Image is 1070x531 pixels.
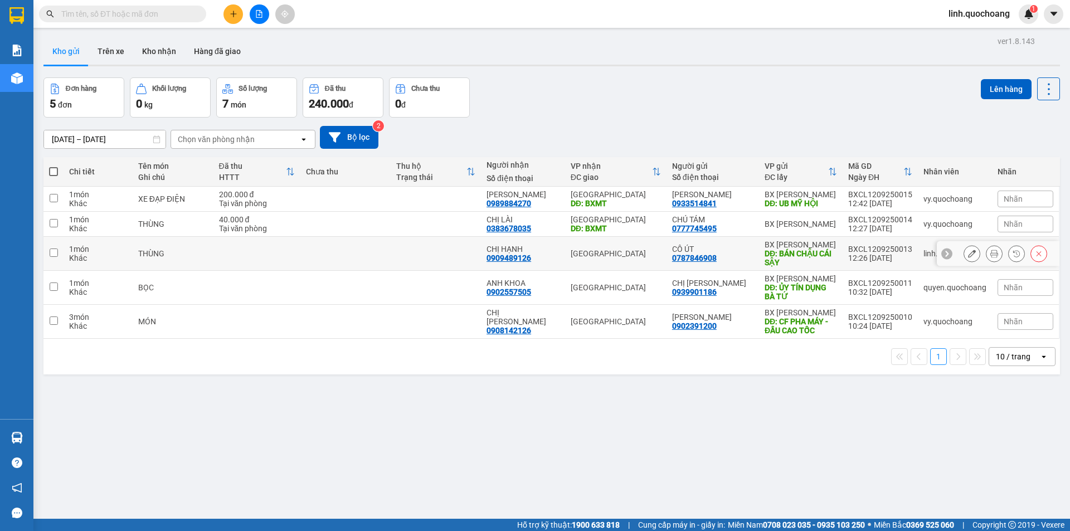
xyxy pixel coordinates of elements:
div: 0902557505 [487,288,531,296]
div: Khác [69,224,127,233]
div: 12:42 [DATE] [848,199,912,208]
div: CHỊ HẠNH [487,245,560,254]
div: quyen.quochoang [923,283,986,292]
span: món [231,100,246,109]
div: CHỊ TRANG [672,279,753,288]
button: file-add [250,4,269,24]
div: 40.000 đ [219,215,295,224]
div: CÔ ÚT [672,245,753,254]
div: BX [PERSON_NAME] [765,308,837,317]
div: Chưa thu [306,167,385,176]
div: DĐ: BXMT [571,199,661,208]
strong: 1900 633 818 [572,520,620,529]
th: Toggle SortBy [213,157,300,187]
span: Nhãn [1004,194,1023,203]
button: Bộ lọc [320,126,378,149]
button: Đã thu240.000đ [303,77,383,118]
div: [GEOGRAPHIC_DATA] [571,283,661,292]
div: Khác [69,321,127,330]
div: ANH KHÁNH [672,190,753,199]
th: Toggle SortBy [843,157,918,187]
div: vy.quochoang [923,194,986,203]
div: BX [PERSON_NAME] [765,274,837,283]
div: 0902391200 [672,321,717,330]
div: Chưa thu [411,85,440,92]
div: [GEOGRAPHIC_DATA] [571,317,661,326]
span: Cung cấp máy in - giấy in: [638,519,725,531]
span: 0 [395,97,401,110]
span: đ [401,100,406,109]
span: 7 [222,97,228,110]
div: Đơn hàng [66,85,96,92]
div: BXCL1209250014 [848,215,912,224]
strong: 0708 023 035 - 0935 103 250 [763,520,865,529]
div: ANH KHOA [487,279,560,288]
div: Ghi chú [138,173,208,182]
div: VP nhận [571,162,652,170]
div: Tại văn phòng [219,199,295,208]
div: XE ĐẠP ĐIỆN [138,194,208,203]
div: Nhãn [998,167,1053,176]
div: Số điện thoại [672,173,753,182]
span: đơn [58,100,72,109]
div: Người nhận [487,160,560,169]
span: notification [12,483,22,493]
svg: open [299,135,308,144]
div: 0908142126 [487,326,531,335]
img: logo-vxr [9,7,24,24]
div: 1 món [69,190,127,199]
div: 0989884270 [487,199,531,208]
div: 1 món [69,279,127,288]
button: Đơn hàng5đơn [43,77,124,118]
div: Chi tiết [69,167,127,176]
div: MÓN [138,317,208,326]
div: DĐ: UB MỸ HỘI [765,199,837,208]
span: 5 [50,97,56,110]
div: ANH HÙNG [487,190,560,199]
svg: open [1039,352,1048,361]
div: CHỊ LÀI [487,215,560,224]
span: message [12,508,22,518]
button: Kho nhận [133,38,185,65]
div: BX [PERSON_NAME] [765,190,837,199]
span: linh.quochoang [940,7,1019,21]
div: Tên món [138,162,208,170]
div: ĐC giao [571,173,652,182]
div: Sửa đơn hàng [964,245,980,262]
button: 1 [930,348,947,365]
span: 1 [1032,5,1035,13]
div: DĐ: CF PHA MÁY - ĐẦU CAO TỐC [765,317,837,335]
div: vy.quochoang [923,220,986,228]
div: BX [PERSON_NAME] [765,220,837,228]
div: Số điện thoại [487,174,560,183]
th: Toggle SortBy [391,157,481,187]
div: THÙNG [138,220,208,228]
div: BXCL1209250013 [848,245,912,254]
div: [GEOGRAPHIC_DATA] [571,190,661,199]
span: search [46,10,54,18]
div: 10:32 [DATE] [848,288,912,296]
div: CHỊ DUNG [487,308,560,326]
span: ⚪️ [868,523,871,527]
div: BXCL1209250010 [848,313,912,321]
img: warehouse-icon [11,432,23,444]
div: [GEOGRAPHIC_DATA] [571,215,661,224]
div: Khối lượng [152,85,186,92]
div: Nhân viên [923,167,986,176]
div: Khác [69,288,127,296]
button: Số lượng7món [216,77,297,118]
div: Khác [69,199,127,208]
span: plus [230,10,237,18]
button: Lên hàng [981,79,1032,99]
button: Chưa thu0đ [389,77,470,118]
input: Tìm tên, số ĐT hoặc mã đơn [61,8,193,20]
div: [GEOGRAPHIC_DATA] [571,249,661,258]
span: question-circle [12,457,22,468]
span: Miền Bắc [874,519,954,531]
span: caret-down [1049,9,1059,19]
div: DĐ: BXMT [571,224,661,233]
span: | [628,519,630,531]
div: BXCL1209250011 [848,279,912,288]
div: Ngày ĐH [848,173,903,182]
div: 10 / trang [996,351,1030,362]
